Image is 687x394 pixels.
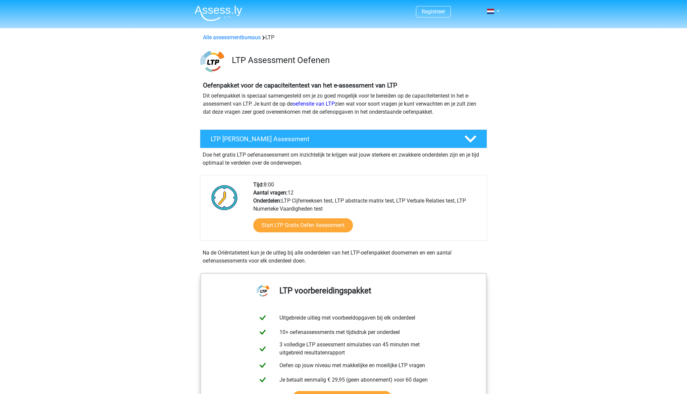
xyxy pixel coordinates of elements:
[253,181,264,188] b: Tijd:
[248,181,486,240] div: 8:00 12 LTP Cijferreeksen test, LTP abstracte matrix test, LTP Verbale Relaties test, LTP Numerie...
[253,198,281,204] b: Onderdelen:
[200,249,487,265] div: Na de Oriëntatietest kun je de uitleg bij alle onderdelen van het LTP-oefenpakket doornemen en ee...
[211,135,454,143] h4: LTP [PERSON_NAME] Assessment
[203,81,397,89] b: Oefenpakket voor de capaciteitentest van het e-assessment van LTP
[203,34,261,41] a: Alle assessmentbureaus
[422,8,445,15] a: Registreer
[253,189,287,196] b: Aantal vragen:
[293,101,335,107] a: oefensite van LTP
[200,50,224,73] img: ltp.png
[195,5,242,21] img: Assessly
[253,218,353,232] a: Start LTP Gratis Oefen Assessment
[203,92,484,116] p: Dit oefenpakket is speciaal samengesteld om je zo goed mogelijk voor te bereiden op de capaciteit...
[232,55,482,65] h3: LTP Assessment Oefenen
[197,129,490,148] a: LTP [PERSON_NAME] Assessment
[200,34,487,42] div: LTP
[208,181,242,214] img: Klok
[200,148,487,167] div: Doe het gratis LTP oefenassessment om inzichtelijk te krijgen wat jouw sterkere en zwakkere onder...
